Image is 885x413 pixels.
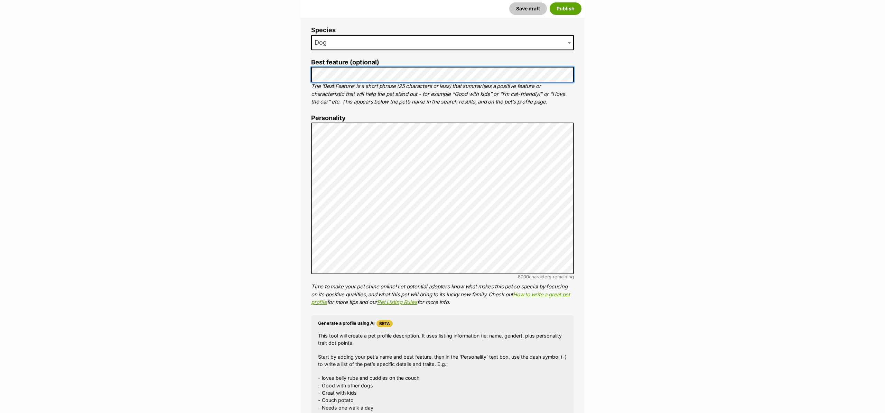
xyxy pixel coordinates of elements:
label: Species [311,27,574,34]
label: Personality [311,115,574,122]
button: Save draft [509,2,547,15]
a: Pet Listing Rules [377,299,417,305]
span: Beta [376,320,393,327]
p: Time to make your pet shine online! Let potential adopters know what makes this pet so special by... [311,283,574,306]
h4: Generate a profile using AI [318,320,567,327]
p: Start by adding your pet’s name and best feature, then in the ‘Personality’ text box, use the das... [318,353,567,368]
button: Publish [550,2,581,15]
span: Dog [311,35,574,50]
span: Dog [312,38,334,47]
span: 8000 [518,274,529,279]
p: The ‘Best Feature’ is a short phrase (25 characters or less) that summarises a positive feature o... [311,82,574,106]
div: characters remaining [311,274,574,279]
label: Best feature (optional) [311,59,574,66]
p: - loves belly rubs and cuddles on the couch - Good with other dogs - Great with kids - Couch pota... [318,374,567,411]
p: This tool will create a pet profile description. It uses listing information (ie; name, gender), ... [318,332,567,347]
